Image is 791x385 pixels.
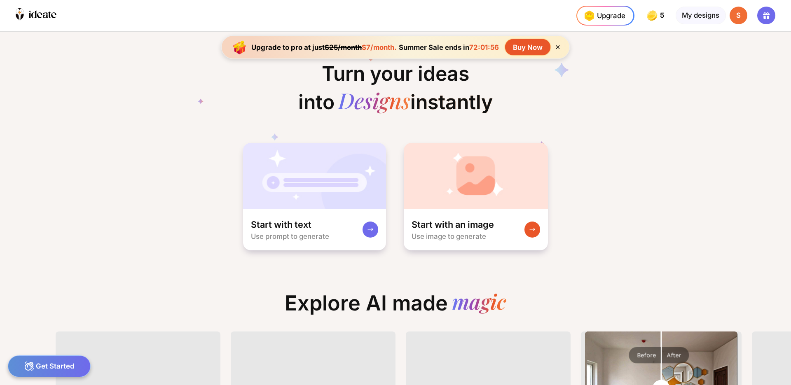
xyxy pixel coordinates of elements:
div: Start with an image [412,219,494,231]
span: 5 [660,12,666,19]
div: Upgrade to pro at just [251,43,397,51]
span: 72:01:56 [469,43,499,51]
div: S [730,7,747,24]
img: upgrade-nav-btn-icon.gif [581,8,597,23]
div: My designs [676,7,726,24]
div: Buy Now [505,39,550,55]
div: Summer Sale ends in [397,43,501,51]
span: $25/month [325,43,362,51]
div: Upgrade [581,8,625,23]
div: Use prompt to generate [251,232,329,240]
div: magic [452,291,506,315]
img: startWithTextCardBg.jpg [243,143,386,209]
img: upgrade-banner-new-year-icon.gif [230,37,250,57]
div: Use image to generate [412,232,486,240]
div: Get Started [8,355,91,377]
div: Start with text [251,219,311,231]
div: Explore AI made [277,291,514,323]
img: startWithImageCardBg.jpg [404,143,548,209]
span: $7/month. [362,43,397,51]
